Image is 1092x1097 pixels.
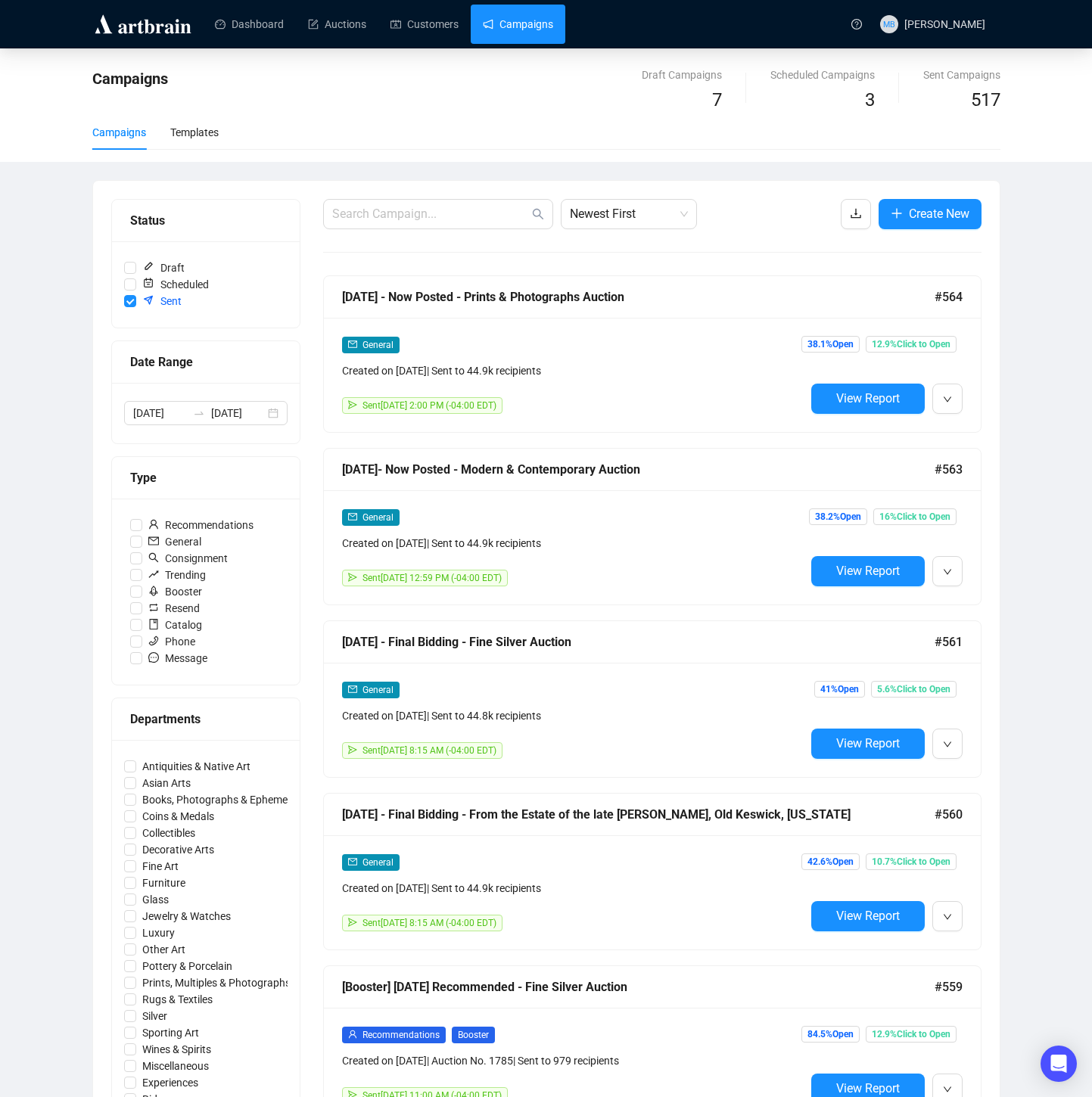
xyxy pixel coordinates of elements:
[136,825,201,841] span: Collectibles
[342,880,805,897] div: Created on [DATE] | Sent to 44.9k recipients
[362,918,496,928] span: Sent [DATE] 8:15 AM (-04:00 EDT)
[883,17,895,30] span: MB
[342,287,935,306] div: [DATE] - Now Posted - Prints & Photographs Auction
[935,287,963,306] span: #564
[348,573,357,582] span: send
[348,1030,357,1039] span: user
[348,745,357,754] span: send
[148,536,159,546] span: mail
[136,841,220,858] span: Decorative Arts
[148,552,159,563] span: search
[850,207,862,219] span: download
[814,681,865,698] span: 41% Open
[452,1027,495,1043] span: Booster
[348,685,357,694] span: mail
[136,259,191,276] span: Draft
[142,533,207,550] span: General
[362,1030,440,1040] span: Recommendations
[92,124,146,141] div: Campaigns
[811,729,925,759] button: View Report
[136,1024,205,1041] span: Sporting Art
[971,89,1000,110] span: 517
[935,460,963,479] span: #563
[342,707,805,724] div: Created on [DATE] | Sent to 44.8k recipients
[362,340,394,350] span: General
[136,858,185,875] span: Fine Art
[873,508,957,525] span: 16% Click to Open
[811,901,925,931] button: View Report
[136,791,303,808] span: Books, Photographs & Ephemera
[865,89,875,110] span: 3
[130,710,282,729] div: Departments
[148,519,159,530] span: user
[909,204,969,223] span: Create New
[133,405,187,421] input: Start date
[770,67,875,83] div: Scheduled Campaigns
[342,535,805,552] div: Created on [DATE] | Sent to 44.9k recipients
[348,512,357,521] span: mail
[811,384,925,414] button: View Report
[136,925,181,941] span: Luxury
[323,620,982,778] a: [DATE] - Final Bidding - Fine Silver Auction#561mailGeneralCreated on [DATE]| Sent to 44.8k recip...
[923,67,1000,83] div: Sent Campaigns
[148,602,159,613] span: retweet
[1041,1046,1077,1082] div: Open Intercom Messenger
[136,974,297,991] span: Prints, Multiples & Photographs
[136,808,220,825] span: Coins & Medals
[142,617,208,633] span: Catalog
[943,912,952,921] span: down
[142,583,208,600] span: Booster
[866,853,957,870] span: 10.7% Click to Open
[851,19,862,30] span: question-circle
[879,199,982,229] button: Create New
[342,362,805,379] div: Created on [DATE] | Sent to 44.9k recipients
[871,681,957,698] span: 5.6% Click to Open
[136,775,197,791] span: Asian Arts
[943,1085,952,1094] span: down
[136,941,191,958] span: Other Art
[348,918,357,927] span: send
[836,736,900,750] span: View Report
[809,508,867,525] span: 38.2% Open
[943,395,952,404] span: down
[935,632,963,651] span: #561
[136,908,237,925] span: Jewelry & Watches
[148,586,159,596] span: rocket
[801,1026,860,1043] span: 84.5% Open
[836,391,900,406] span: View Report
[136,891,175,908] span: Glass
[136,293,188,309] span: Sent
[193,407,205,419] span: swap-right
[323,793,982,950] a: [DATE] - Final Bidding - From the Estate of the late [PERSON_NAME], Old Keswick, [US_STATE]#560ma...
[136,958,238,974] span: Pottery & Porcelain
[642,67,722,83] div: Draft Campaigns
[801,853,860,870] span: 42.6% Open
[211,405,265,421] input: End date
[348,857,357,866] span: mail
[362,685,394,695] span: General
[342,977,935,996] div: [Booster] [DATE] Recommended - Fine Silver Auction
[142,550,234,567] span: Consignment
[136,1074,204,1091] span: Experiences
[866,1026,957,1043] span: 12.9% Click to Open
[142,517,260,533] span: Recommendations
[836,564,900,578] span: View Report
[142,567,212,583] span: Trending
[170,124,219,141] div: Templates
[136,1058,215,1074] span: Miscellaneous
[801,336,860,353] span: 38.1% Open
[348,400,357,409] span: send
[836,1081,900,1095] span: View Report
[342,632,935,651] div: [DATE] - Final Bidding - Fine Silver Auction
[148,569,159,580] span: rise
[136,991,219,1008] span: Rugs & Textiles
[136,276,215,293] span: Scheduled
[148,652,159,663] span: message
[142,633,201,650] span: Phone
[130,353,282,371] div: Date Range
[348,340,357,349] span: mail
[308,5,366,44] a: Auctions
[342,460,935,479] div: [DATE]- Now Posted - Modern & Contemporary Auction
[570,200,688,228] span: Newest First
[130,211,282,230] div: Status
